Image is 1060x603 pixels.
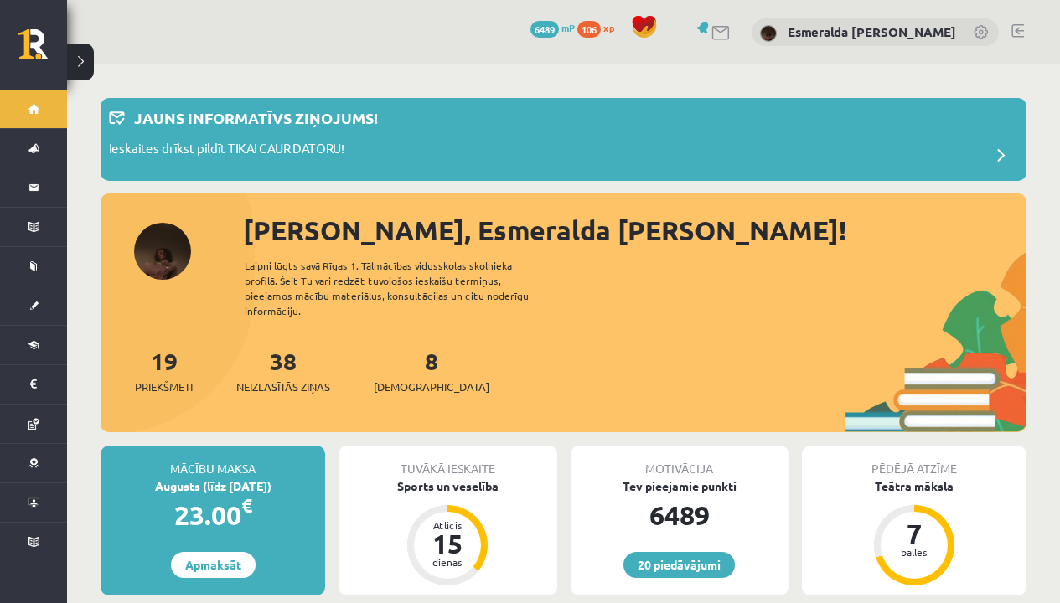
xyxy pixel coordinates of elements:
span: [DEMOGRAPHIC_DATA] [374,379,489,395]
a: Teātra māksla 7 balles [802,477,1026,588]
span: Priekšmeti [135,379,193,395]
div: Mācību maksa [101,446,325,477]
div: Atlicis [422,520,473,530]
a: Apmaksāt [171,552,256,578]
a: Sports un veselība Atlicis 15 dienas [339,477,556,588]
div: Pēdējā atzīme [802,446,1026,477]
div: Tev pieejamie punkti [571,477,789,495]
a: 38Neizlasītās ziņas [236,346,330,395]
a: Jauns informatīvs ziņojums! Ieskaites drīkst pildīt TIKAI CAUR DATORU! [109,106,1018,173]
div: Sports un veselība [339,477,556,495]
p: Ieskaites drīkst pildīt TIKAI CAUR DATORU! [109,139,344,162]
div: 23.00 [101,495,325,535]
div: 7 [889,520,939,547]
span: 6489 [530,21,559,38]
p: Jauns informatīvs ziņojums! [134,106,378,129]
span: 106 [577,21,601,38]
div: dienas [422,557,473,567]
a: 106 xp [577,21,623,34]
span: € [241,493,252,518]
div: Motivācija [571,446,789,477]
span: mP [561,21,575,34]
div: Teātra māksla [802,477,1026,495]
div: Tuvākā ieskaite [339,446,556,477]
a: 20 piedāvājumi [623,552,735,578]
span: xp [603,21,614,34]
div: Laipni lūgts savā Rīgas 1. Tālmācības vidusskolas skolnieka profilā. Šeit Tu vari redzēt tuvojošo... [245,258,558,318]
a: Esmeralda [PERSON_NAME] [788,23,956,40]
div: [PERSON_NAME], Esmeralda [PERSON_NAME]! [243,210,1026,250]
a: 8[DEMOGRAPHIC_DATA] [374,346,489,395]
a: 6489 mP [530,21,575,34]
div: 6489 [571,495,789,535]
div: balles [889,547,939,557]
a: Rīgas 1. Tālmācības vidusskola [18,29,67,71]
span: Neizlasītās ziņas [236,379,330,395]
div: Augusts (līdz [DATE]) [101,477,325,495]
a: 19Priekšmeti [135,346,193,395]
div: 15 [422,530,473,557]
img: Esmeralda Elisa Zālīte [760,25,777,42]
